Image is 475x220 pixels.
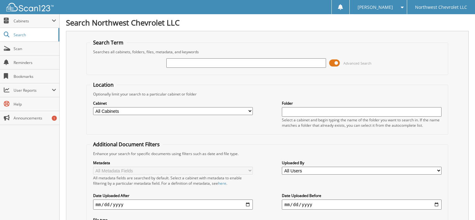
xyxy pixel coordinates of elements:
[343,61,371,66] span: Advanced Search
[93,193,253,198] label: Date Uploaded After
[90,151,445,156] div: Enhance your search for specific documents using filters such as date and file type.
[93,175,253,186] div: All metadata fields are searched by default. Select a cabinet with metadata to enable filtering b...
[14,32,55,38] span: Search
[282,117,442,128] div: Select a cabinet and begin typing the name of the folder you want to search in. If the name match...
[282,160,442,165] label: Uploaded By
[14,60,56,65] span: Reminders
[14,115,56,121] span: Announcements
[90,141,163,148] legend: Additional Document Filters
[52,116,57,121] div: 1
[90,81,117,88] legend: Location
[14,18,52,24] span: Cabinets
[415,5,467,9] span: Northwest Chevrolet LLC
[90,49,445,55] div: Searches all cabinets, folders, files, metadata, and keywords
[443,190,475,220] iframe: Chat Widget
[93,101,253,106] label: Cabinet
[14,74,56,79] span: Bookmarks
[14,88,52,93] span: User Reports
[90,91,445,97] div: Optionally limit your search to a particular cabinet or folder
[14,101,56,107] span: Help
[282,200,442,210] input: end
[218,181,226,186] a: here
[358,5,393,9] span: [PERSON_NAME]
[90,39,127,46] legend: Search Term
[93,160,253,165] label: Metadata
[93,200,253,210] input: start
[6,3,54,11] img: scan123-logo-white.svg
[282,101,442,106] label: Folder
[66,17,469,28] h1: Search Northwest Chevrolet LLC
[282,193,442,198] label: Date Uploaded Before
[14,46,56,51] span: Scan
